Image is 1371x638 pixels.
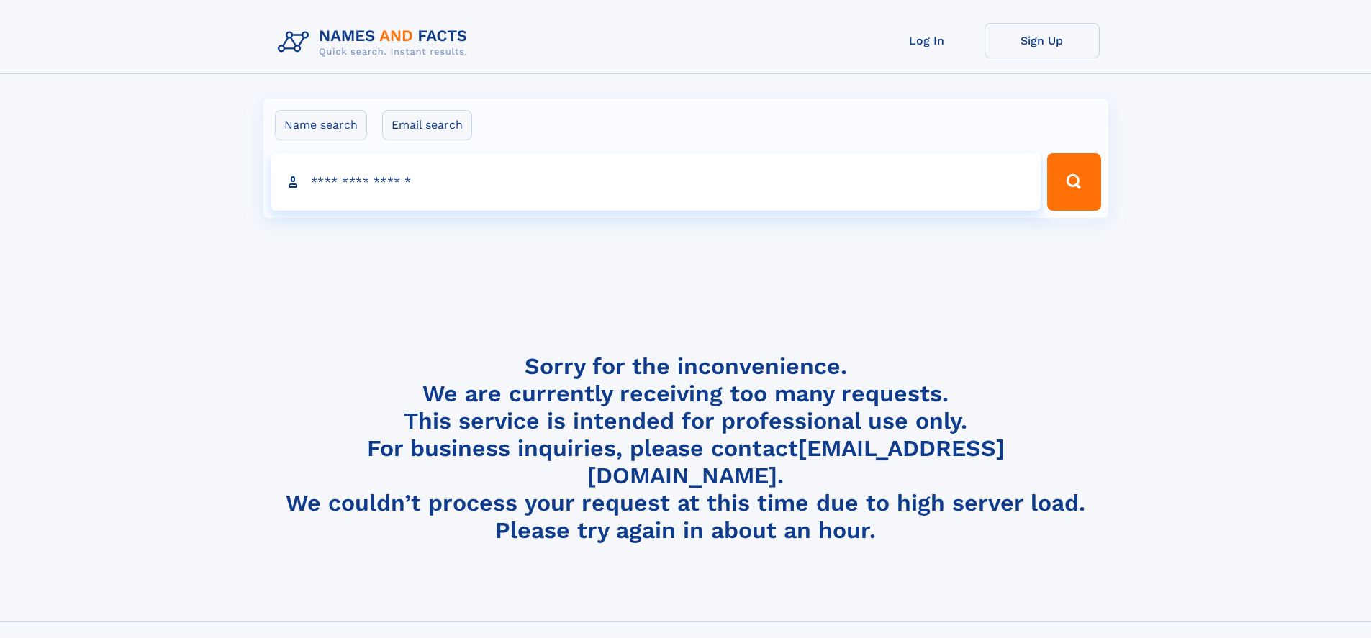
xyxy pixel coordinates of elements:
[272,352,1100,544] h4: Sorry for the inconvenience. We are currently receiving too many requests. This service is intend...
[382,110,472,140] label: Email search
[272,23,479,62] img: Logo Names and Facts
[587,434,1005,489] a: [EMAIL_ADDRESS][DOMAIN_NAME]
[869,23,985,58] a: Log In
[1047,153,1100,211] button: Search Button
[985,23,1100,58] a: Sign Up
[275,110,367,140] label: Name search
[271,153,1041,211] input: search input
